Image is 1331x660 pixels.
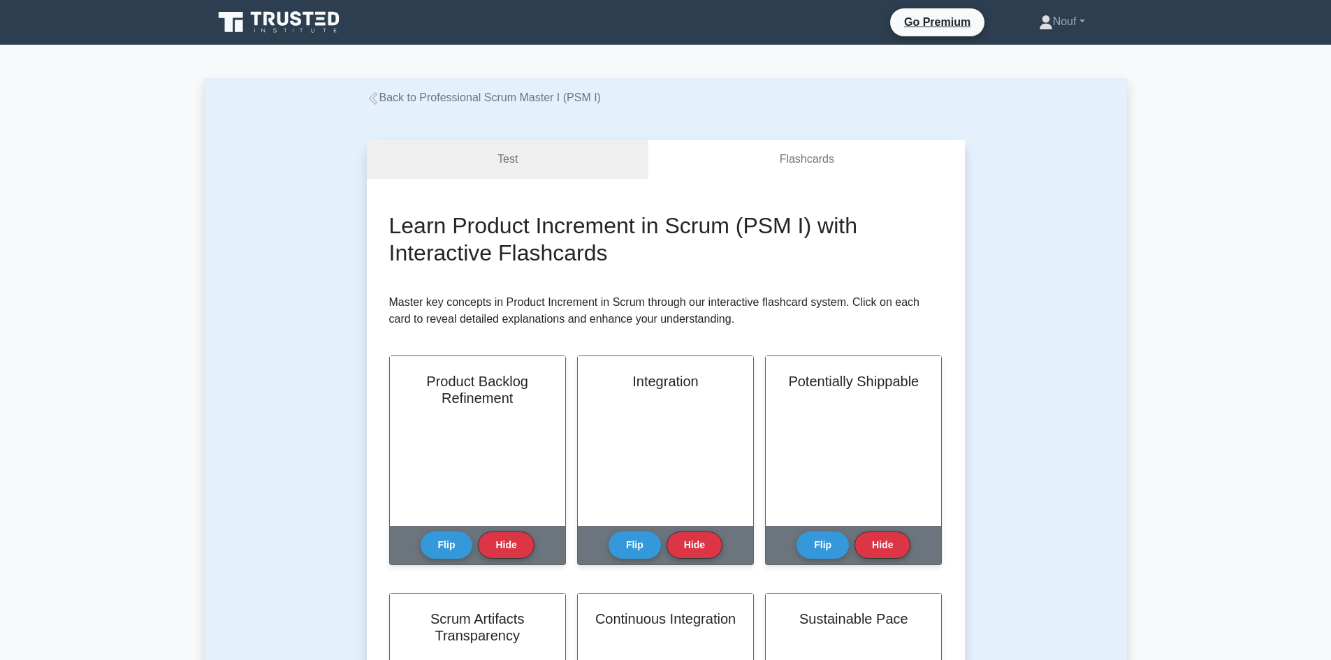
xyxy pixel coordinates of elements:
[421,531,473,559] button: Flip
[389,212,943,266] h2: Learn Product Increment in Scrum (PSM I) with Interactive Flashcards
[367,140,649,179] a: Test
[797,531,849,559] button: Flip
[609,531,661,559] button: Flip
[896,13,979,31] a: Go Premium
[478,531,534,559] button: Hide
[407,373,548,406] h2: Product Backlog Refinement
[407,610,548,644] h2: Scrum Artifacts Transparency
[667,531,722,559] button: Hide
[389,294,943,328] p: Master key concepts in Product Increment in Scrum through our interactive flashcard system. Click...
[854,531,910,559] button: Hide
[1005,8,1119,36] a: Nouf
[648,140,964,179] a: Flashcards
[783,373,924,390] h2: Potentially Shippable
[783,610,924,627] h2: Sustainable Pace
[367,91,601,103] a: Back to Professional Scrum Master I (PSM I)
[595,610,736,627] h2: Continuous Integration
[595,373,736,390] h2: Integration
